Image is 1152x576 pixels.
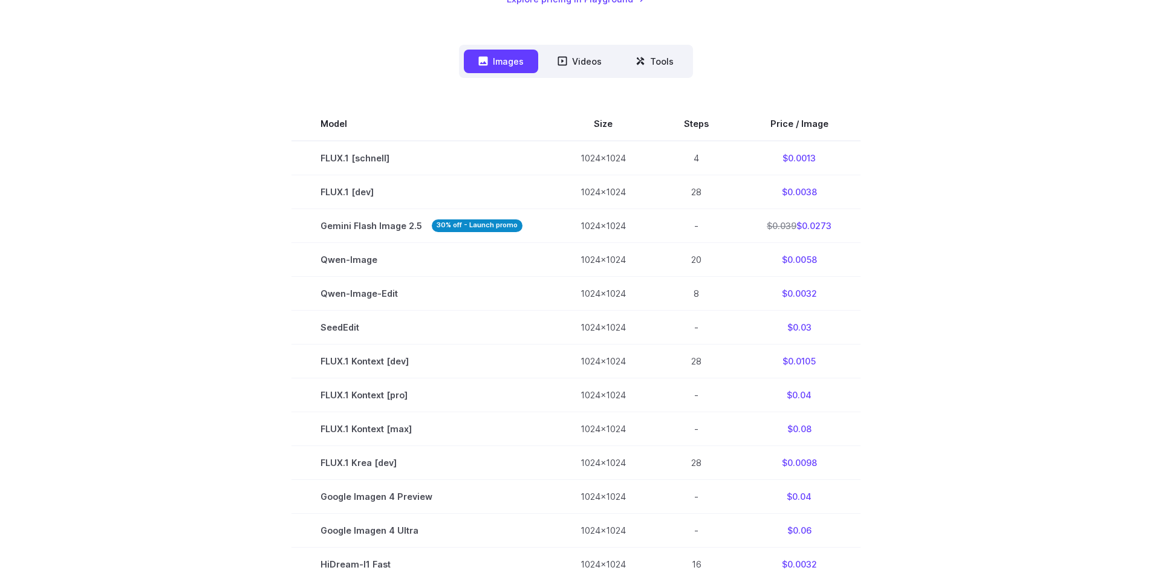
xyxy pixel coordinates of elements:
td: $0.08 [738,412,861,446]
td: $0.0098 [738,446,861,480]
td: 1024x1024 [552,175,655,209]
td: - [655,514,738,548]
td: 1024x1024 [552,345,655,378]
td: $0.0105 [738,345,861,378]
td: 1024x1024 [552,514,655,548]
td: 8 [655,276,738,310]
td: 28 [655,345,738,378]
td: FLUX.1 [dev] [291,175,552,209]
th: Model [291,107,552,141]
th: Size [552,107,655,141]
strong: 30% off - Launch promo [432,219,522,232]
td: - [655,480,738,514]
td: - [655,209,738,242]
td: FLUX.1 Kontext [dev] [291,345,552,378]
td: $0.0038 [738,175,861,209]
td: $0.0032 [738,276,861,310]
td: 1024x1024 [552,480,655,514]
button: Images [464,50,538,73]
td: 1024x1024 [552,141,655,175]
td: - [655,412,738,446]
button: Tools [621,50,688,73]
td: 1024x1024 [552,311,655,345]
td: - [655,378,738,412]
th: Price / Image [738,107,861,141]
td: FLUX.1 [schnell] [291,141,552,175]
td: 28 [655,175,738,209]
td: $0.04 [738,480,861,514]
td: $0.0013 [738,141,861,175]
td: 28 [655,446,738,480]
td: 1024x1024 [552,378,655,412]
button: Videos [543,50,616,73]
td: 1024x1024 [552,412,655,446]
td: Google Imagen 4 Ultra [291,514,552,548]
td: Qwen-Image [291,242,552,276]
td: SeedEdit [291,311,552,345]
td: - [655,311,738,345]
td: $0.06 [738,514,861,548]
td: FLUX.1 Krea [dev] [291,446,552,480]
td: Google Imagen 4 Preview [291,480,552,514]
td: 1024x1024 [552,276,655,310]
td: $0.04 [738,378,861,412]
span: Gemini Flash Image 2.5 [321,219,522,233]
td: Qwen-Image-Edit [291,276,552,310]
s: $0.039 [767,221,796,231]
td: $0.0058 [738,242,861,276]
td: 1024x1024 [552,209,655,242]
td: $0.0273 [738,209,861,242]
th: Steps [655,107,738,141]
td: 4 [655,141,738,175]
td: 1024x1024 [552,446,655,480]
td: FLUX.1 Kontext [max] [291,412,552,446]
td: 1024x1024 [552,242,655,276]
td: FLUX.1 Kontext [pro] [291,378,552,412]
td: $0.03 [738,311,861,345]
td: 20 [655,242,738,276]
